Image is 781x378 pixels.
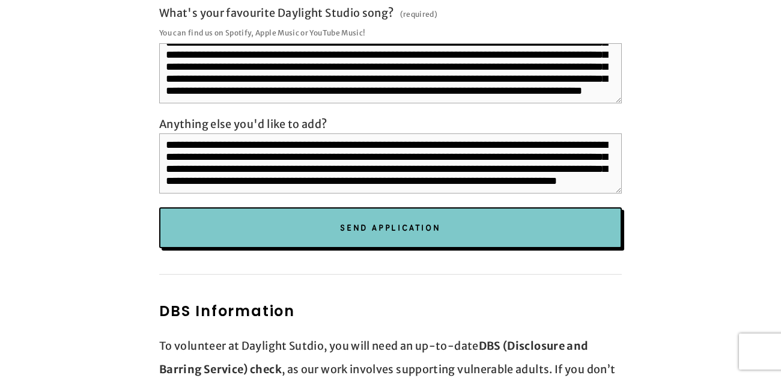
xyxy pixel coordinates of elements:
[400,6,438,22] span: (required)
[159,6,394,20] span: What's your favourite Daylight Studio song?
[159,25,622,41] p: You can find us on Spotify, Apple Music or YouTube Music!
[159,117,327,131] span: Anything else you'd like to add?
[159,300,622,322] h2: DBS Information
[340,222,441,233] span: Send Application
[159,207,622,248] button: Send ApplicationSend Application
